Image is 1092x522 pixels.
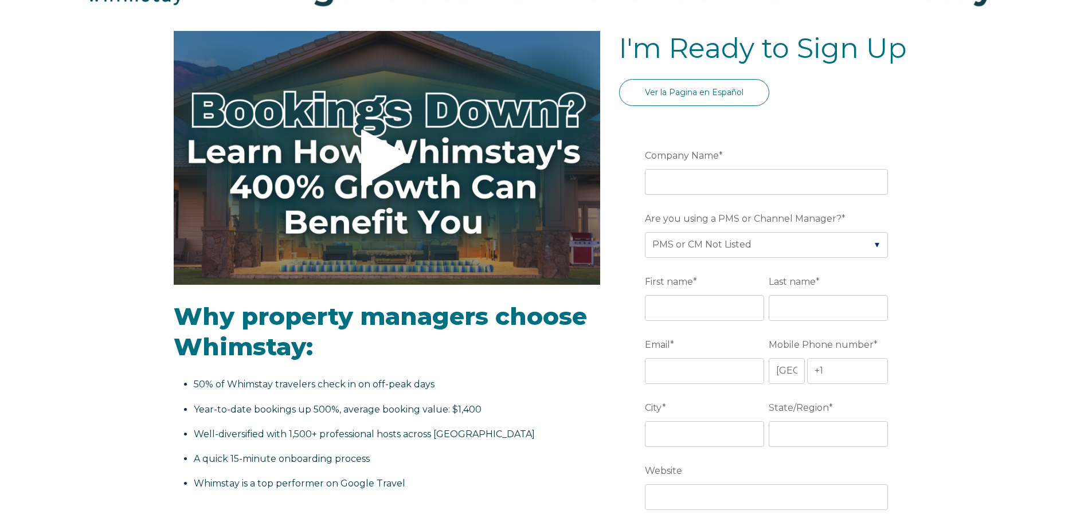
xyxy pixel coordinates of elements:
[645,462,682,480] span: Website
[194,453,370,464] span: A quick 15-minute onboarding process
[194,478,405,489] span: Whimstay is a top performer on Google Travel
[194,429,535,439] span: Well-diversified with 1,500+ professional hosts across [GEOGRAPHIC_DATA]
[194,404,482,415] span: Year-to-date bookings up 500%, average booking value: $1,400
[194,379,435,390] span: 50% of Whimstay travelers check in on off-peak days
[619,79,769,106] a: Ver la Pagina en Español
[645,273,693,291] span: First name
[769,336,874,354] span: Mobile Phone number
[769,273,816,291] span: Last name
[645,399,662,417] span: City
[769,399,829,417] span: State/Region
[645,336,670,354] span: Email
[645,210,841,227] span: Are you using a PMS or Channel Manager?
[174,301,587,362] span: Why property managers choose Whimstay:
[645,147,719,164] span: Company Name
[619,32,907,65] span: I'm Ready to Sign Up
